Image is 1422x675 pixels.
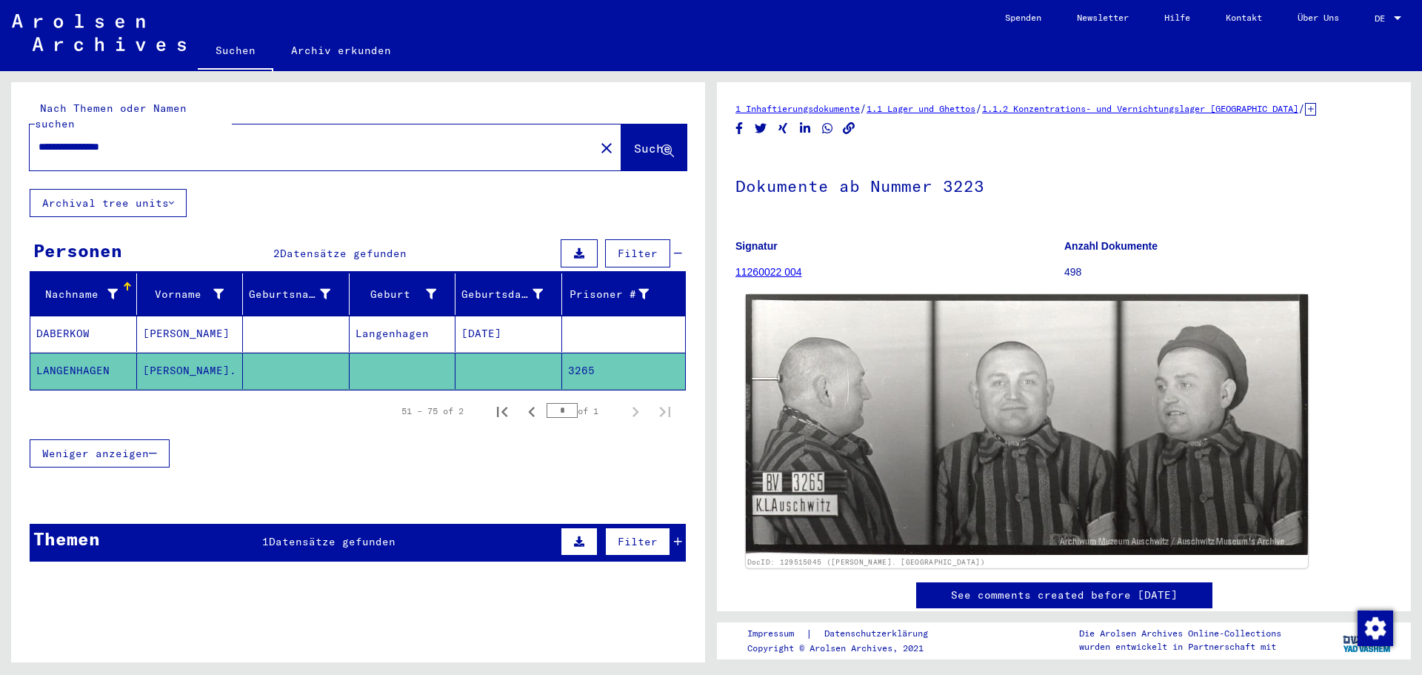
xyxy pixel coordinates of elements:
b: Anzahl Dokumente [1064,240,1158,252]
button: Next page [621,396,650,426]
div: Nachname [36,287,118,302]
div: Geburtsdatum [461,282,561,306]
h1: Dokumente ab Nummer 3223 [735,152,1392,217]
div: Geburtsdatum [461,287,543,302]
span: Datensätze gefunden [269,535,395,548]
span: Filter [618,247,658,260]
mat-cell: [DATE] [455,316,562,352]
span: Datensätze gefunden [280,247,407,260]
mat-header-cell: Prisoner # [562,273,686,315]
span: / [1298,102,1305,115]
button: Archival tree units [30,189,187,217]
button: Share on LinkedIn [798,119,813,138]
span: Weniger anzeigen [42,447,149,460]
div: Nachname [36,282,136,306]
a: Archiv erkunden [273,33,409,68]
mat-cell: DABERKOW [30,316,137,352]
button: Share on Xing [775,119,791,138]
div: Prisoner # [568,282,668,306]
div: Themen [33,525,100,552]
p: 498 [1064,265,1392,280]
p: Copyright © Arolsen Archives, 2021 [747,642,946,655]
button: Suche [621,124,687,170]
div: Vorname [143,287,224,302]
a: 11260022 004 [735,266,802,278]
mat-cell: [PERSON_NAME]. [137,353,244,389]
mat-label: Nach Themen oder Namen suchen [35,102,187,130]
a: Datenschutzerklärung [812,626,946,642]
span: / [860,102,867,115]
button: Clear [592,133,621,162]
button: Share on Twitter [753,119,769,138]
span: 1 [262,535,269,548]
a: Impressum [747,626,806,642]
mat-header-cell: Geburtsname [243,273,350,315]
button: Share on WhatsApp [820,119,835,138]
img: Arolsen_neg.svg [12,14,186,51]
p: Die Arolsen Archives Online-Collections [1079,627,1281,640]
mat-cell: [PERSON_NAME] [137,316,244,352]
span: 2 [273,247,280,260]
b: Signatur [735,240,778,252]
img: yv_logo.png [1340,622,1395,659]
a: 1.1.2 Konzentrations- und Vernichtungslager [GEOGRAPHIC_DATA] [982,103,1298,114]
span: Suche [634,141,671,156]
div: Geburtsname [249,282,349,306]
mat-icon: close [598,139,615,157]
a: Suchen [198,33,273,71]
div: of 1 [547,404,621,418]
span: DE [1375,13,1391,24]
div: Prisoner # [568,287,650,302]
a: 1 Inhaftierungsdokumente [735,103,860,114]
span: / [975,102,982,115]
button: Filter [605,528,670,556]
p: wurden entwickelt in Partnerschaft mit [1079,640,1281,654]
mat-cell: Langenhagen [350,316,456,352]
mat-header-cell: Geburtsdatum [455,273,562,315]
button: Last page [650,396,680,426]
mat-header-cell: Nachname [30,273,137,315]
div: | [747,626,946,642]
mat-cell: LANGENHAGEN [30,353,137,389]
button: Previous page [517,396,547,426]
a: See comments created before [DATE] [951,588,1178,603]
img: 001.jpg [746,294,1308,555]
div: 51 – 75 of 2 [401,405,464,418]
div: Geburtsname [249,287,330,302]
a: 1.1 Lager und Ghettos [867,103,975,114]
img: Zustimmung ändern [1358,611,1393,646]
button: First page [487,396,517,426]
div: Vorname [143,282,243,306]
button: Weniger anzeigen [30,439,170,468]
span: Filter [618,535,658,548]
div: Geburt‏ [355,282,455,306]
div: Personen [33,237,122,264]
mat-header-cell: Vorname [137,273,244,315]
div: Geburt‏ [355,287,437,302]
a: DocID: 129515045 ([PERSON_NAME]. [GEOGRAPHIC_DATA]) [747,557,985,566]
button: Filter [605,239,670,267]
button: Copy link [841,119,857,138]
button: Share on Facebook [732,119,747,138]
mat-header-cell: Geburt‏ [350,273,456,315]
mat-cell: 3265 [562,353,686,389]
